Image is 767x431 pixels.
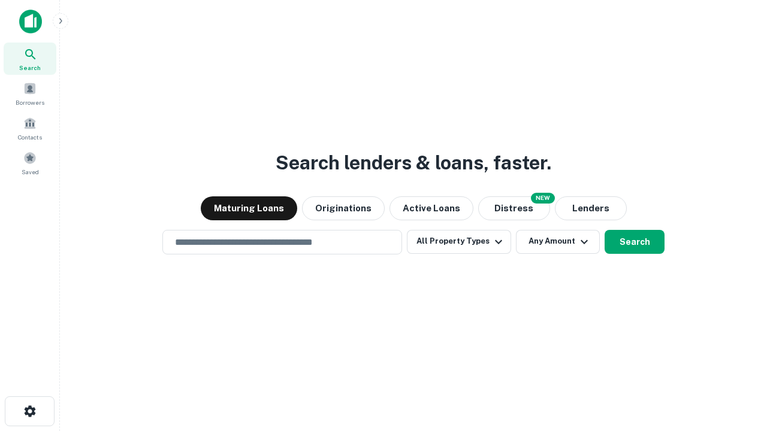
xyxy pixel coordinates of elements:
button: Active Loans [389,196,473,220]
img: capitalize-icon.png [19,10,42,34]
button: Lenders [555,196,627,220]
button: Originations [302,196,385,220]
button: All Property Types [407,230,511,254]
button: Maturing Loans [201,196,297,220]
span: Borrowers [16,98,44,107]
iframe: Chat Widget [707,335,767,393]
button: Search distressed loans with lien and other non-mortgage details. [478,196,550,220]
div: NEW [531,193,555,204]
a: Contacts [4,112,56,144]
button: Any Amount [516,230,600,254]
h3: Search lenders & loans, faster. [276,148,551,177]
a: Search [4,43,56,75]
a: Saved [4,147,56,179]
span: Saved [22,167,39,177]
button: Search [605,230,665,254]
a: Borrowers [4,77,56,110]
span: Search [19,63,41,72]
span: Contacts [18,132,42,142]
